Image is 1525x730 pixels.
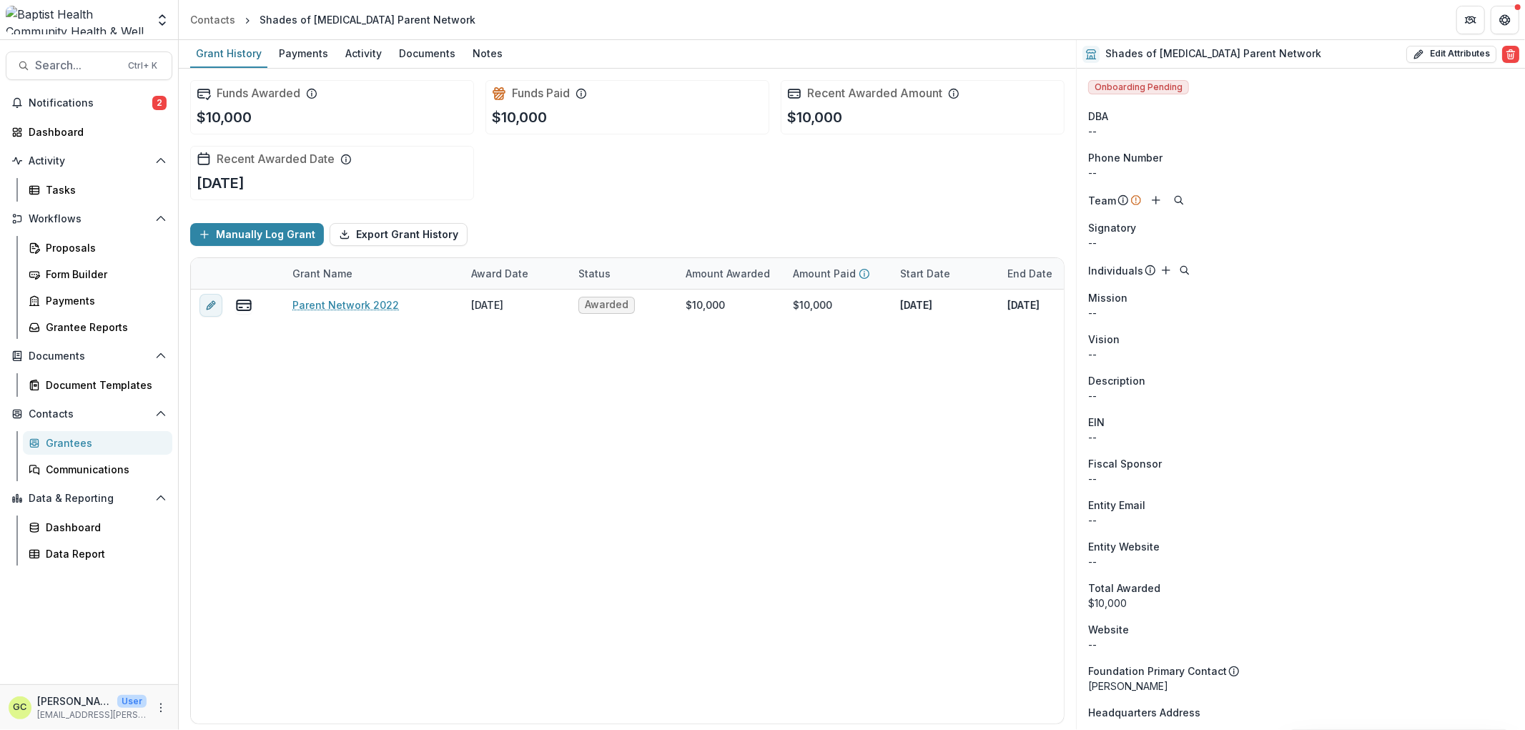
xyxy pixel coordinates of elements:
[1088,80,1189,94] span: Onboarding Pending
[23,431,172,455] a: Grantees
[1088,109,1108,124] span: DBA
[46,378,161,393] div: Document Templates
[23,262,172,286] a: Form Builder
[292,297,399,312] a: Parent Network 2022
[570,258,677,289] div: Status
[686,297,725,312] div: $10,000
[1088,554,1514,569] div: --
[46,546,161,561] div: Data Report
[46,520,161,535] div: Dashboard
[1148,192,1165,209] button: Add
[273,43,334,64] div: Payments
[1456,6,1485,34] button: Partners
[117,695,147,708] p: User
[1088,679,1514,694] p: [PERSON_NAME]
[1502,46,1519,63] button: Delete
[463,258,570,289] div: Award Date
[23,542,172,566] a: Data Report
[1088,290,1127,305] span: Mission
[1088,637,1514,652] div: --
[900,297,932,312] p: [DATE]
[471,297,503,312] div: [DATE]
[393,40,461,68] a: Documents
[284,266,361,281] div: Grant Name
[273,40,334,68] a: Payments
[1088,456,1162,471] span: Fiscal Sponsor
[184,9,241,30] a: Contacts
[1007,297,1040,312] p: [DATE]
[1088,581,1160,596] span: Total Awarded
[1088,430,1514,445] div: --
[1491,6,1519,34] button: Get Help
[467,40,508,68] a: Notes
[1088,596,1514,611] div: $10,000
[6,207,172,230] button: Open Workflows
[190,223,324,246] button: Manually Log Grant
[235,297,252,314] button: view-payments
[46,182,161,197] div: Tasks
[29,408,149,420] span: Contacts
[1088,347,1514,362] p: --
[892,266,959,281] div: Start Date
[1176,262,1193,279] button: Search
[1088,124,1514,139] div: --
[999,266,1061,281] div: End Date
[152,6,172,34] button: Open entity switcher
[585,299,628,311] span: Awarded
[197,172,245,194] p: [DATE]
[190,40,267,68] a: Grant History
[340,40,388,68] a: Activity
[152,96,167,110] span: 2
[1088,415,1105,430] p: EIN
[125,58,160,74] div: Ctrl + K
[29,97,152,109] span: Notifications
[29,350,149,362] span: Documents
[677,258,784,289] div: Amount Awarded
[35,59,119,72] span: Search...
[892,258,999,289] div: Start Date
[1088,388,1514,403] p: --
[1088,165,1514,180] div: --
[6,92,172,114] button: Notifications2
[463,266,537,281] div: Award Date
[784,258,892,289] div: Amount Paid
[787,107,842,128] p: $10,000
[1088,150,1163,165] span: Phone Number
[23,178,172,202] a: Tasks
[46,320,161,335] div: Grantee Reports
[1088,664,1227,679] p: Foundation Primary Contact
[1088,193,1116,208] p: Team
[1088,622,1129,637] span: Website
[29,124,161,139] div: Dashboard
[46,462,161,477] div: Communications
[1088,220,1136,235] span: Signatory
[197,107,252,128] p: $10,000
[6,345,172,368] button: Open Documents
[570,266,619,281] div: Status
[199,294,222,317] button: edit
[6,487,172,510] button: Open Data & Reporting
[46,435,161,450] div: Grantees
[807,87,942,100] h2: Recent Awarded Amount
[6,51,172,80] button: Search...
[1105,48,1321,60] h2: Shades of [MEDICAL_DATA] Parent Network
[393,43,461,64] div: Documents
[6,120,172,144] a: Dashboard
[1406,46,1496,63] button: Edit Attributes
[284,258,463,289] div: Grant Name
[467,43,508,64] div: Notes
[1088,305,1514,320] p: --
[1088,498,1145,513] span: Entity Email
[1088,263,1143,278] p: Individuals
[1088,373,1145,388] span: Description
[46,240,161,255] div: Proposals
[190,12,235,27] div: Contacts
[23,236,172,260] a: Proposals
[152,699,169,716] button: More
[512,87,570,100] h2: Funds Paid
